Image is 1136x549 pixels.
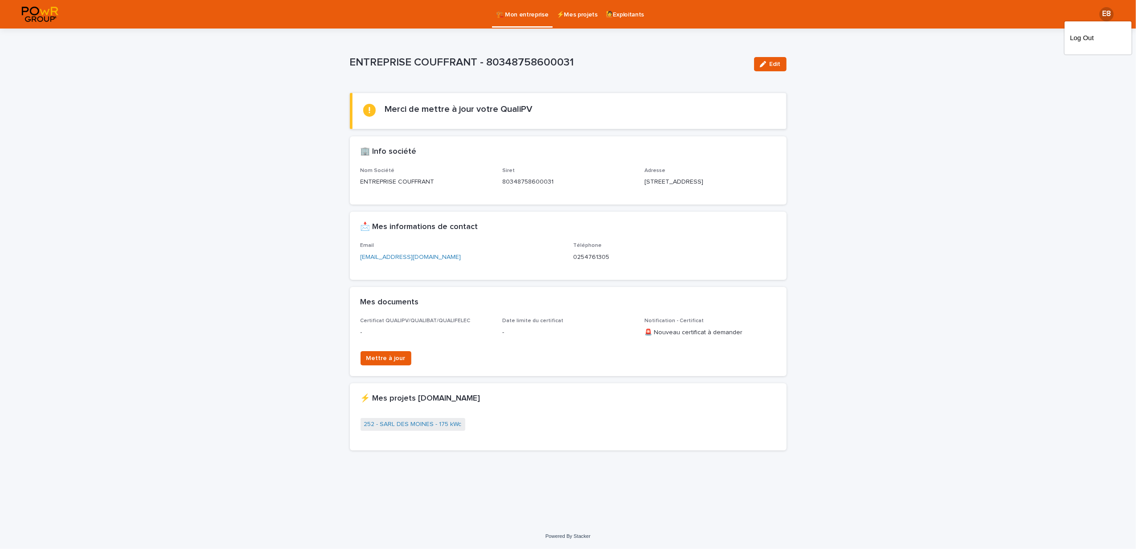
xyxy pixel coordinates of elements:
[366,354,406,363] span: Mettre à jour
[361,328,492,337] p: -
[361,351,411,365] button: Mettre à jour
[502,177,634,187] p: 80348758600031
[644,328,776,337] p: 🚨 Nouveau certificat à demander
[361,298,419,307] h2: Mes documents
[361,147,417,157] h2: 🏢 Info société
[574,243,602,248] span: Téléphone
[770,61,781,67] span: Edit
[361,254,461,260] a: [EMAIL_ADDRESS][DOMAIN_NAME]
[754,57,787,71] button: Edit
[361,243,374,248] span: Email
[574,253,776,262] p: 0254761305
[361,394,480,404] h2: ⚡ Mes projets [DOMAIN_NAME]
[644,168,665,173] span: Adresse
[350,56,747,69] p: ENTREPRISE COUFFRANT - 80348758600031
[385,104,532,115] h2: Merci de mettre à jour votre QualiPV
[502,328,634,337] p: -
[1070,30,1126,45] a: Log Out
[361,222,478,232] h2: 📩 Mes informations de contact
[545,533,591,539] a: Powered By Stacker
[644,318,704,324] span: Notification - Certificat
[502,168,515,173] span: Siret
[502,318,563,324] span: Date limite du certificat
[364,420,462,429] a: 252 - SARL DES MOINES - 175 kWc
[644,177,776,187] p: [STREET_ADDRESS]
[361,318,471,324] span: Certificat QUALIPV/QUALIBAT/QUALIFELEC
[361,177,492,187] p: ENTREPRISE COUFFRANT
[361,168,395,173] span: Nom Société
